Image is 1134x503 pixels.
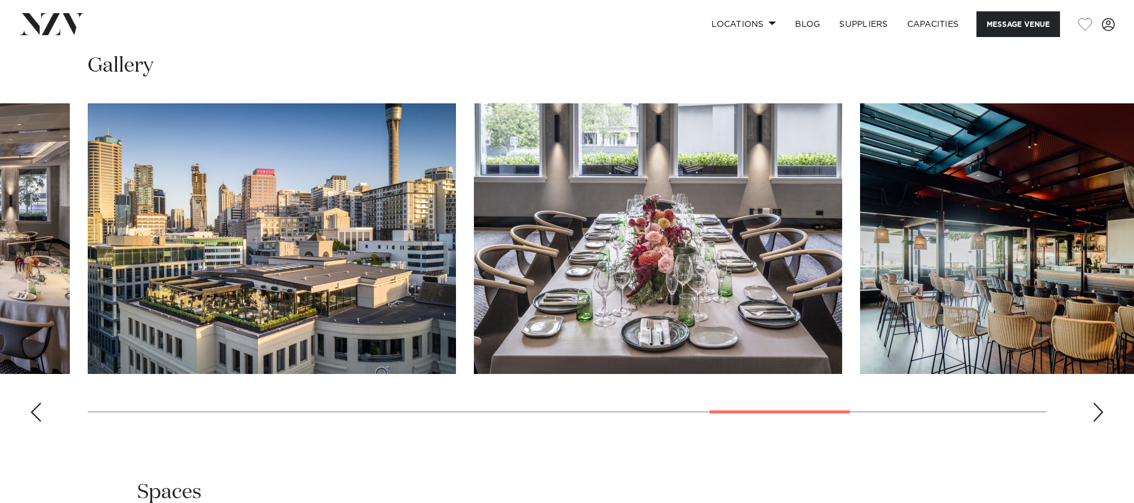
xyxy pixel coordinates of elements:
h2: Gallery [88,53,153,79]
a: SUPPLIERS [830,11,897,37]
a: Capacities [898,11,969,37]
a: BLOG [785,11,830,37]
swiper-slide: 13 / 17 [474,103,842,374]
button: Message Venue [976,11,1060,37]
swiper-slide: 12 / 17 [88,103,456,374]
a: Locations [702,11,785,37]
img: nzv-logo.png [19,13,84,35]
